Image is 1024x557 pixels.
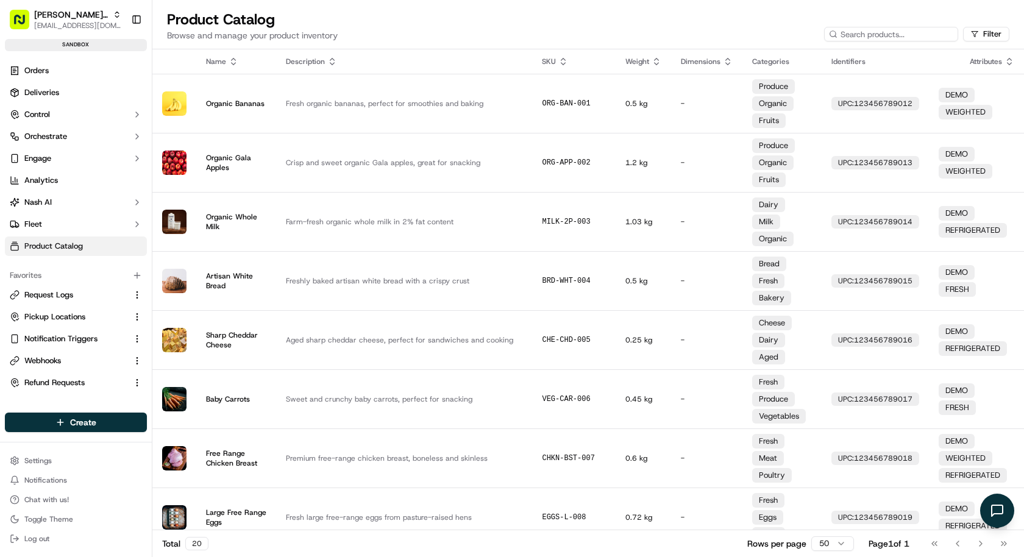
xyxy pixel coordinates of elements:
div: 20 [185,537,208,550]
div: WEIGHTED [939,105,992,119]
span: Settings [24,456,52,466]
div: Sharp Cheddar Cheese [206,330,266,350]
div: Aged sharp cheddar cheese, perfect for sandwiches and cooking [286,335,522,345]
div: Eggs [752,510,783,525]
a: Refund Requests [10,377,127,388]
div: UPC : 123456789016 [831,333,919,347]
div: Cheese [752,316,792,330]
span: Pickup Locations [24,311,85,322]
div: Available Products [5,402,147,422]
button: Control [5,105,147,124]
button: Webhooks [5,351,147,371]
td: 0.72 kg [616,488,671,547]
span: Toggle Theme [24,514,73,524]
td: - [671,74,742,133]
button: [PERSON_NAME] Org[EMAIL_ADDRESS][DOMAIN_NAME] [5,5,126,34]
span: Webhooks [24,355,61,366]
div: Organic [752,232,794,246]
div: ORG-APP-002 [542,158,606,168]
div: Premium free-range chicken breast, boneless and skinless [286,453,522,463]
div: DEMO [939,502,975,516]
button: Notification Triggers [5,329,147,349]
button: Engage [5,149,147,168]
h1: Product Catalog [167,10,338,29]
a: Deliveries [5,83,147,102]
div: REFRIGERATED [939,223,1007,238]
a: Analytics [5,171,147,190]
div: WEIGHTED [939,451,992,466]
div: DEMO [939,206,975,221]
span: [PERSON_NAME] Org [34,9,108,21]
div: Fresh [752,434,784,449]
div: DEMO [939,434,975,449]
button: Chat with us! [5,491,147,508]
span: [EMAIL_ADDRESS][DOMAIN_NAME] [34,21,121,30]
div: Organic Bananas [206,99,266,108]
span: Notification Triggers [24,333,98,344]
div: Fresh [752,375,784,389]
td: - [671,310,742,369]
div: Page 1 of 1 [869,537,909,550]
button: Fleet [5,215,147,234]
div: BRD-WHT-004 [542,276,606,286]
div: CHE-CHD-005 [542,335,606,345]
td: 1.2 kg [616,133,671,192]
a: Webhooks [10,355,127,366]
div: REFRIGERATED [939,341,1007,356]
div: Sweet and crunchy baby carrots, perfect for snacking [286,394,522,404]
span: Orders [24,65,49,76]
button: Log out [5,530,147,547]
div: Categories [752,57,812,66]
span: Deliveries [24,87,59,98]
span: Control [24,109,50,120]
a: Product Catalog [5,236,147,256]
div: Fresh large free-range eggs from pasture-raised hens [286,513,522,522]
div: Bakery [752,291,791,305]
div: Milk [752,215,780,229]
div: UPC : 123456789018 [831,452,919,465]
button: Notifications [5,472,147,489]
div: Identifiers [831,57,919,66]
img: Product [162,505,187,530]
div: Organic Whole Milk [206,212,266,232]
p: Browse and manage your product inventory [167,29,338,41]
div: Farm-fresh organic whole milk in 2% fat content [286,217,522,227]
button: Nash AI [5,193,147,212]
div: Fresh [752,493,784,508]
div: Free Range Chicken Breast [206,449,266,468]
div: Aged [752,350,785,364]
div: Name [206,57,266,66]
div: UPC : 123456789017 [831,392,919,406]
div: UPC : 123456789015 [831,274,919,288]
input: Search products... [824,27,958,41]
div: Produce [752,79,795,94]
div: FRESH [939,282,976,297]
td: - [671,369,742,428]
td: 0.45 kg [616,369,671,428]
button: Settings [5,452,147,469]
button: Toggle Theme [5,511,147,528]
div: REFRIGERATED [939,519,1007,533]
div: ORG-BAN-001 [542,99,606,108]
img: Product [162,446,187,470]
p: Rows per page [747,537,806,550]
div: Dairy [752,197,785,212]
div: Produce [752,138,795,153]
div: Poultry [752,468,792,483]
button: Request Logs [5,285,147,305]
div: EGGS-L-008 [542,513,606,522]
div: Baby Carrots [206,394,266,404]
td: - [671,251,742,310]
button: Orchestrate [5,127,147,146]
span: Refund Requests [24,377,85,388]
div: MILK-2P-003 [542,217,606,227]
span: Create [70,416,96,428]
img: Product [162,151,187,175]
button: Filter [963,27,1009,41]
button: Create [5,413,147,432]
span: Chat with us! [24,495,69,505]
td: 0.5 kg [616,251,671,310]
td: 0.5 kg [616,74,671,133]
span: Fleet [24,219,42,230]
div: SKU [542,57,606,66]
